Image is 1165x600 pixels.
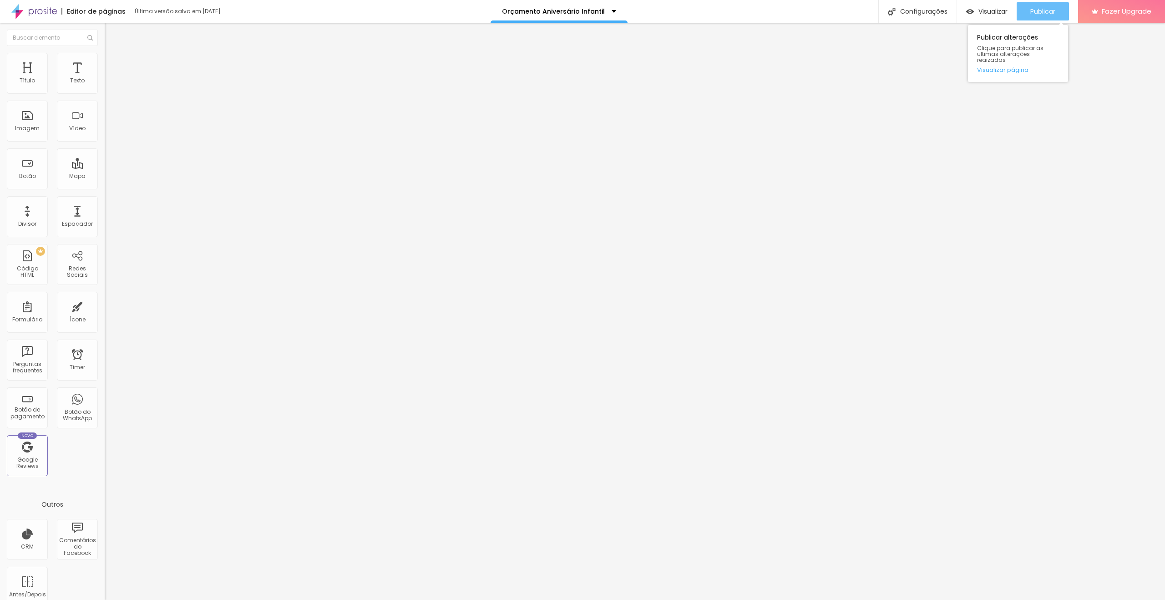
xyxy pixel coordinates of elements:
[61,8,126,15] div: Editor de páginas
[7,30,98,46] input: Buscar elemento
[9,361,45,374] div: Perguntas frequentes
[70,77,85,84] div: Texto
[21,544,34,550] div: CRM
[968,25,1068,82] div: Publicar alterações
[9,265,45,279] div: Código HTML
[59,265,95,279] div: Redes Sociais
[59,537,95,557] div: Comentários do Facebook
[502,8,605,15] p: Orçamento Aniversário Infantil
[9,591,45,598] div: Antes/Depois
[87,35,93,41] img: Icone
[62,221,93,227] div: Espaçador
[9,457,45,470] div: Google Reviews
[70,364,85,371] div: Timer
[59,409,95,422] div: Botão do WhatsApp
[18,221,36,227] div: Divisor
[15,125,40,132] div: Imagem
[135,9,239,14] div: Última versão salva em [DATE]
[19,173,36,179] div: Botão
[966,8,974,15] img: view-1.svg
[20,77,35,84] div: Título
[69,125,86,132] div: Vídeo
[12,316,42,323] div: Formulário
[888,8,896,15] img: Icone
[70,316,86,323] div: Ícone
[977,67,1059,73] a: Visualizar página
[978,8,1008,15] span: Visualizar
[977,45,1059,63] span: Clique para publicar as ultimas alterações reaizadas
[957,2,1017,20] button: Visualizar
[1017,2,1069,20] button: Publicar
[69,173,86,179] div: Mapa
[9,407,45,420] div: Botão de pagamento
[1102,7,1151,15] span: Fazer Upgrade
[18,432,37,439] div: Novo
[1030,8,1055,15] span: Publicar
[105,23,1165,600] iframe: Editor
